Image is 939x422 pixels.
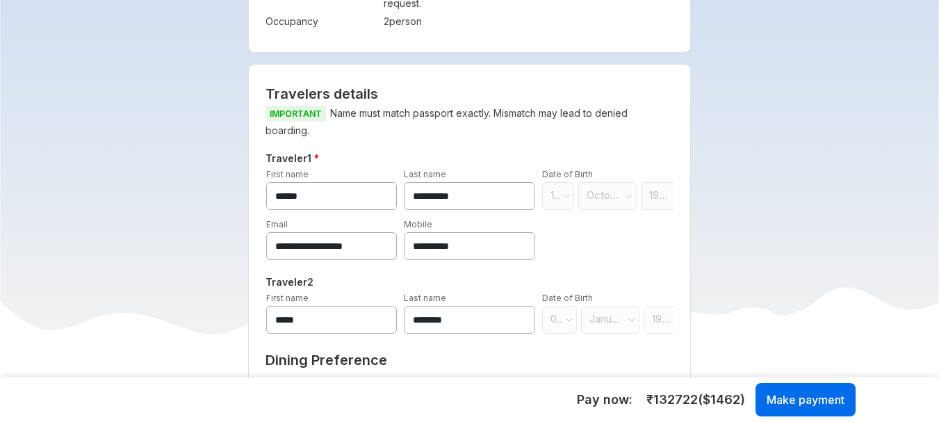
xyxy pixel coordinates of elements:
h2: Travelers details [266,86,674,102]
h5: Pay now : [577,391,632,408]
label: Last name [404,293,446,303]
p: Name must match passport exactly. Mismatch may lead to denied boarding. [266,105,674,139]
span: 18 [550,188,560,202]
label: Email [266,219,288,229]
span: 1973 [652,312,672,326]
label: First name [266,169,309,179]
svg: angle down [628,313,636,327]
h2: Dining Preference [266,352,674,368]
span: ₹ 132722 ($ 1462 ) [646,391,745,409]
td: Occupancy [266,12,377,31]
svg: angle down [673,189,681,203]
td: 2 person [384,12,566,31]
label: Date of Birth [542,169,593,179]
label: Date of Birth [542,293,593,303]
span: January [589,312,622,326]
label: Last name [404,169,446,179]
svg: angle down [565,313,573,327]
label: Mobile [404,219,432,229]
span: 08 [550,312,562,326]
span: 1974 [649,188,669,202]
h5: Traveler 1 [263,150,677,167]
svg: angle down [562,189,571,203]
span: October [587,188,619,202]
label: First name [266,293,309,303]
span: IMPORTANT [266,106,326,122]
h5: Traveler 2 [263,274,677,291]
td: : [377,12,384,31]
svg: angle down [625,189,633,203]
button: Make payment [756,383,856,416]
